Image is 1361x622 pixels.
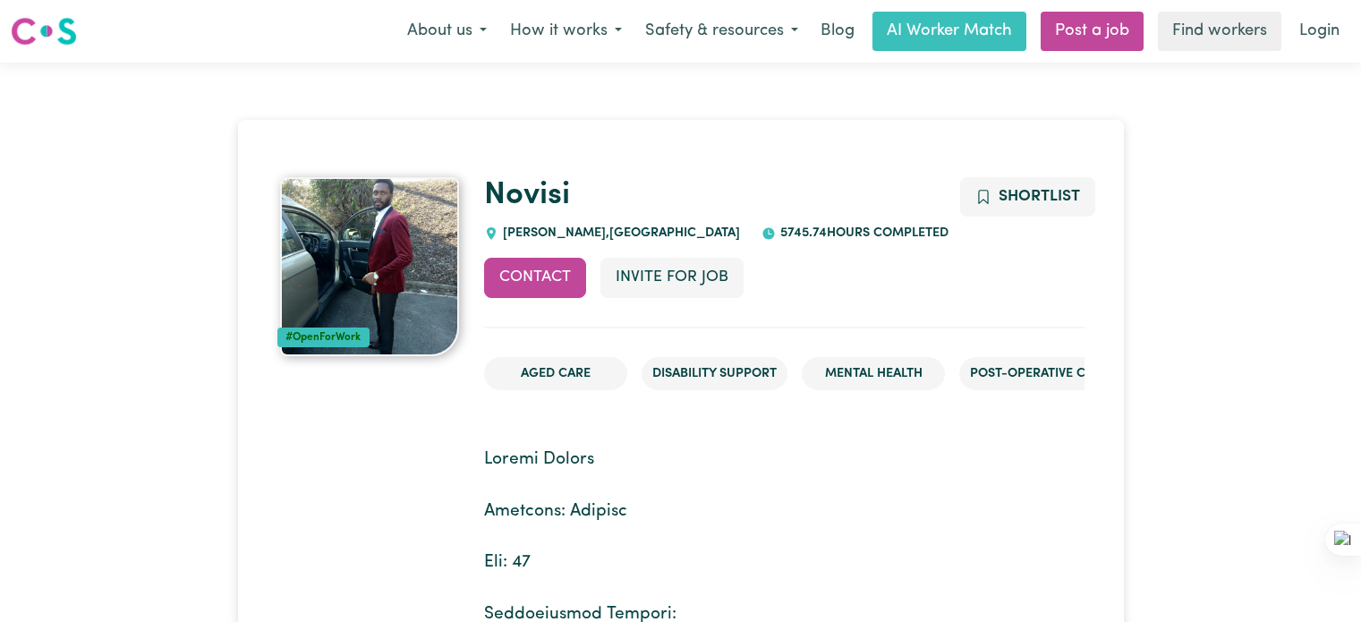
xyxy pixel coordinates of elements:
[11,15,77,47] img: Careseekers logo
[277,328,370,347] div: #OpenForWork
[484,258,586,297] button: Contact
[810,12,865,51] a: Blog
[498,13,634,50] button: How it works
[498,226,740,240] span: [PERSON_NAME] , [GEOGRAPHIC_DATA]
[396,13,498,50] button: About us
[277,177,464,356] a: Novisi's profile picture'#OpenForWork
[960,177,1095,217] button: Add to shortlist
[1289,12,1350,51] a: Login
[959,357,1119,391] li: Post-operative care
[484,357,627,391] li: Aged Care
[634,13,810,50] button: Safety & resources
[802,357,945,391] li: Mental Health
[1158,12,1281,51] a: Find workers
[11,11,77,52] a: Careseekers logo
[872,12,1026,51] a: AI Worker Match
[280,177,459,356] img: Novisi
[999,189,1080,204] span: Shortlist
[484,180,570,211] a: Novisi
[1041,12,1144,51] a: Post a job
[600,258,744,297] button: Invite for Job
[642,357,787,391] li: Disability Support
[776,226,948,240] span: 5745.74 hours completed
